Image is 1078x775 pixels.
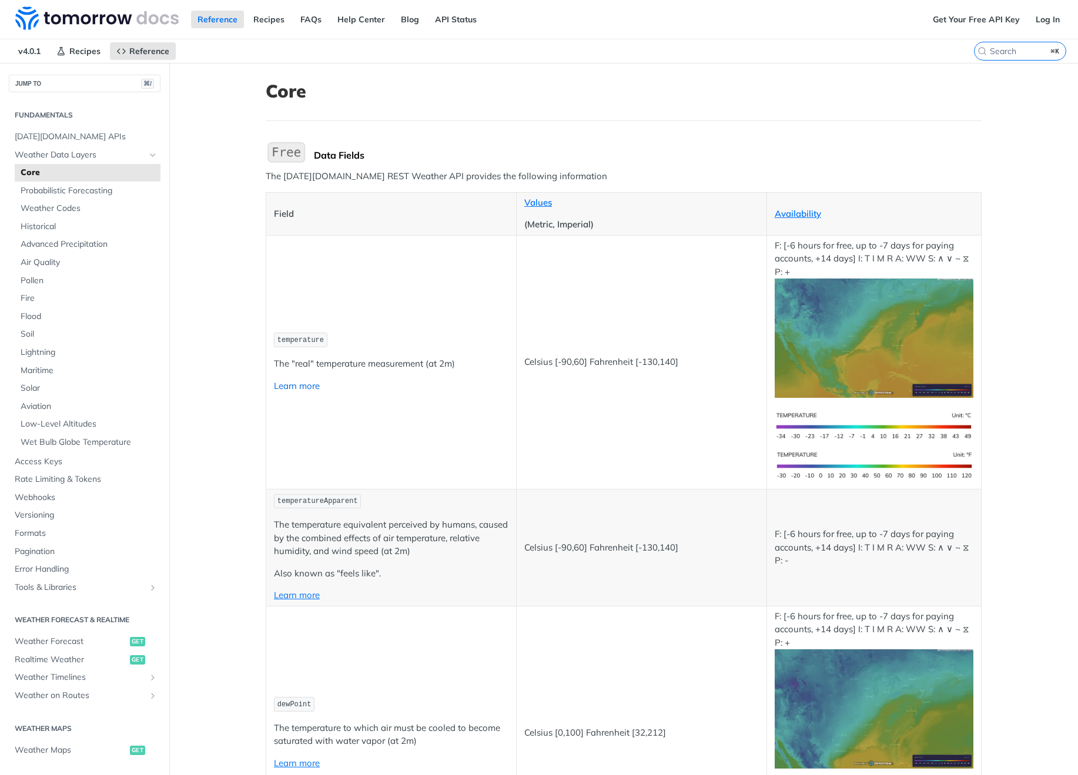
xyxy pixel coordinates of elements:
[274,207,508,221] p: Field
[9,110,160,120] h2: Fundamentals
[977,46,987,56] svg: Search
[274,722,508,748] p: The temperature to which air must be cooled to become saturated with water vapor (at 2m)
[130,655,145,665] span: get
[15,362,160,380] a: Maritime
[524,541,759,555] p: Celsius [-90,60] Fahrenheit [-130,140]
[15,326,160,343] a: Soil
[1029,11,1066,28] a: Log In
[15,6,179,30] img: Tomorrow.io Weather API Docs
[9,543,160,561] a: Pagination
[21,239,158,250] span: Advanced Precipitation
[21,383,158,394] span: Solar
[15,528,158,539] span: Formats
[15,308,160,326] a: Flood
[9,687,160,704] a: Weather on RoutesShow subpages for Weather on Routes
[9,75,160,92] button: JUMP TO⌘/
[21,167,158,179] span: Core
[148,691,158,700] button: Show subpages for Weather on Routes
[775,208,821,219] a: Availability
[9,525,160,542] a: Formats
[15,380,160,397] a: Solar
[15,200,160,217] a: Weather Codes
[129,46,169,56] span: Reference
[21,418,158,430] span: Low-Level Altitudes
[15,546,158,558] span: Pagination
[130,746,145,755] span: get
[15,672,145,683] span: Weather Timelines
[21,328,158,340] span: Soil
[21,293,158,304] span: Fire
[9,742,160,759] a: Weather Mapsget
[9,453,160,471] a: Access Keys
[294,11,328,28] a: FAQs
[21,203,158,214] span: Weather Codes
[775,239,973,398] p: F: [-6 hours for free, up to -7 days for paying accounts, +14 days] I: T I M R A: WW S: ∧ ∨ ~ ⧖ P: +
[15,563,158,575] span: Error Handling
[247,11,291,28] a: Recipes
[9,723,160,734] h2: Weather Maps
[21,221,158,233] span: Historical
[15,164,160,182] a: Core
[15,492,158,504] span: Webhooks
[9,471,160,488] a: Rate Limiting & Tokens
[524,197,552,208] a: Values
[9,579,160,596] a: Tools & LibrariesShow subpages for Tools & Libraries
[775,332,973,343] span: Expand image
[277,497,358,505] span: temperatureApparent
[9,651,160,669] a: Realtime Weatherget
[21,275,158,287] span: Pollen
[926,11,1026,28] a: Get Your Free API Key
[9,633,160,650] a: Weather Forecastget
[314,149,982,161] div: Data Fields
[21,185,158,197] span: Probabilistic Forecasting
[21,401,158,412] span: Aviation
[274,567,508,581] p: Also known as "feels like".
[21,347,158,358] span: Lightning
[274,357,508,371] p: The "real" temperature measurement (at 2m)
[9,669,160,686] a: Weather TimelinesShow subpages for Weather Timelines
[15,344,160,361] a: Lightning
[9,615,160,625] h2: Weather Forecast & realtime
[15,272,160,290] a: Pollen
[15,434,160,451] a: Wet Bulb Globe Temperature
[15,149,145,161] span: Weather Data Layers
[110,42,176,60] a: Reference
[266,80,982,102] h1: Core
[15,654,127,666] span: Realtime Weather
[277,700,312,709] span: dewPoint
[15,690,145,702] span: Weather on Routes
[9,561,160,578] a: Error Handling
[21,311,158,323] span: Flood
[15,636,127,647] span: Weather Forecast
[148,583,158,592] button: Show subpages for Tools & Libraries
[274,757,320,769] a: Learn more
[9,489,160,506] a: Webhooks
[15,456,158,468] span: Access Keys
[141,79,154,89] span: ⌘/
[15,254,160,271] a: Air Quality
[69,46,101,56] span: Recipes
[15,398,160,415] a: Aviation
[15,582,145,593] span: Tools & Libraries
[15,415,160,433] a: Low-Level Altitudes
[277,336,324,344] span: temperature
[274,589,320,600] a: Learn more
[15,509,158,521] span: Versioning
[15,218,160,236] a: Historical
[775,528,973,568] p: F: [-6 hours for free, up to -7 days for paying accounts, +14 days] I: T I M R A: WW S: ∧ ∨ ~ ⧖ P: -
[21,437,158,448] span: Wet Bulb Globe Temperature
[21,365,158,377] span: Maritime
[9,128,160,146] a: [DATE][DOMAIN_NAME] APIs
[1048,45,1063,57] kbd: ⌘K
[524,218,759,232] p: (Metric, Imperial)
[15,744,127,756] span: Weather Maps
[148,673,158,682] button: Show subpages for Weather Timelines
[15,236,160,253] a: Advanced Precipitation
[9,506,160,524] a: Versioning
[775,703,973,714] span: Expand image
[148,150,158,160] button: Hide subpages for Weather Data Layers
[274,380,320,391] a: Learn more
[775,610,973,769] p: F: [-6 hours for free, up to -7 days for paying accounts, +14 days] I: T I M R A: WW S: ∧ ∨ ~ ⧖ P: +
[15,474,158,485] span: Rate Limiting & Tokens
[775,420,973,431] span: Expand image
